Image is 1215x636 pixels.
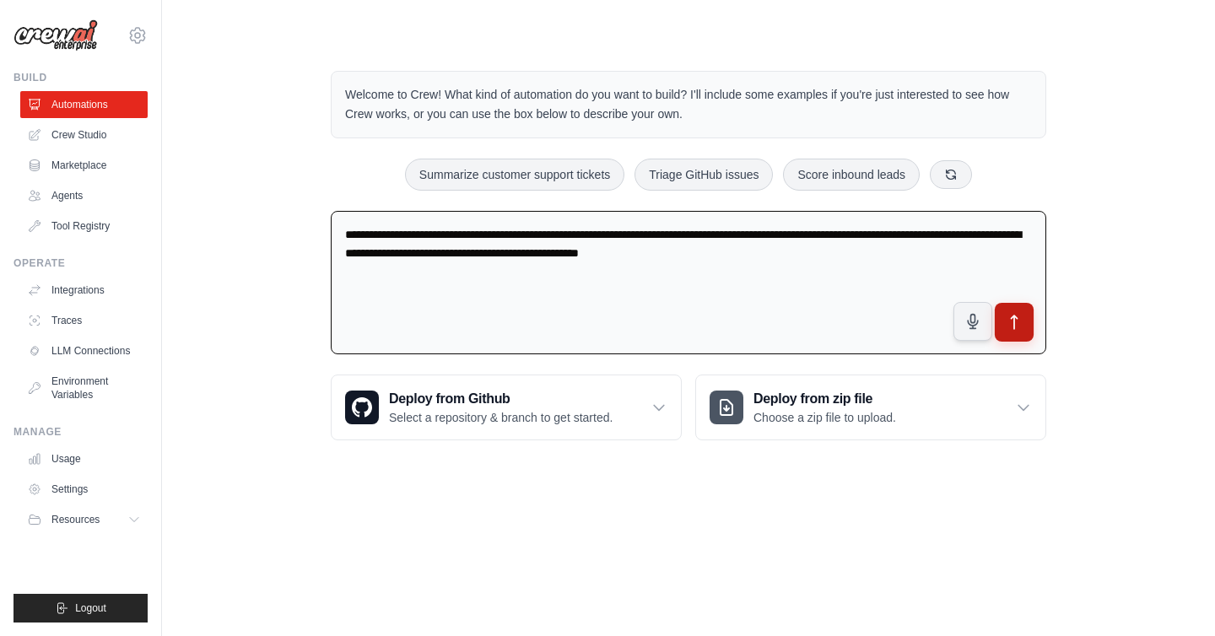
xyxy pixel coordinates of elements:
button: Score inbound leads [783,159,920,191]
p: Choose a zip file to upload. [753,409,896,426]
a: Agents [20,182,148,209]
iframe: Chat Widget [1131,555,1215,636]
img: Logo [13,19,98,51]
p: Select a repository & branch to get started. [389,409,613,426]
a: Traces [20,307,148,334]
button: Logout [13,594,148,623]
h3: Deploy from zip file [753,389,896,409]
a: Marketplace [20,152,148,179]
a: Tool Registry [20,213,148,240]
a: Environment Variables [20,368,148,408]
button: Summarize customer support tickets [405,159,624,191]
a: Settings [20,476,148,503]
p: Welcome to Crew! What kind of automation do you want to build? I'll include some examples if you'... [345,85,1032,124]
div: Operate [13,256,148,270]
a: LLM Connections [20,337,148,364]
a: Integrations [20,277,148,304]
span: Resources [51,513,100,526]
button: Triage GitHub issues [634,159,773,191]
a: Usage [20,445,148,472]
a: Automations [20,91,148,118]
a: Crew Studio [20,121,148,148]
div: Build [13,71,148,84]
span: Logout [75,601,106,615]
button: Resources [20,506,148,533]
div: Manage [13,425,148,439]
h3: Deploy from Github [389,389,613,409]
